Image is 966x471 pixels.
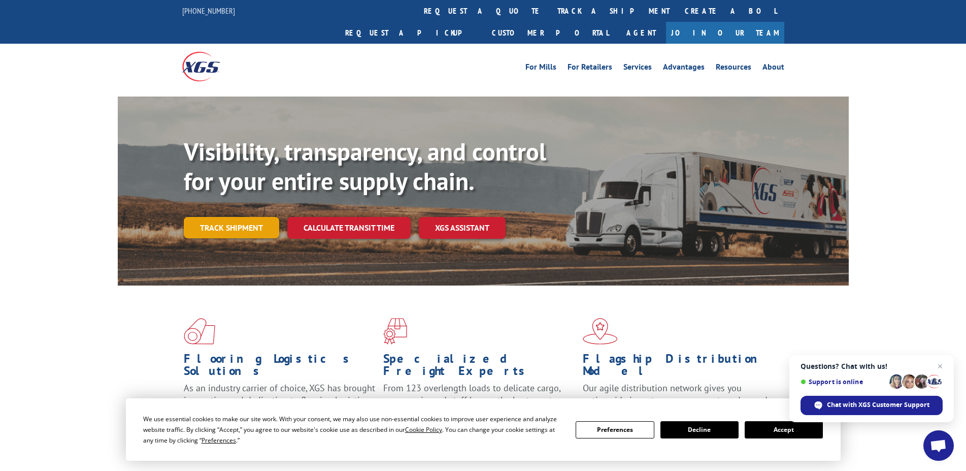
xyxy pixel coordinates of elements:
span: Chat with XGS Customer Support [827,400,929,410]
div: Chat with XGS Customer Support [801,396,943,415]
a: [PHONE_NUMBER] [182,6,235,16]
h1: Flooring Logistics Solutions [184,353,376,382]
span: Questions? Chat with us! [801,362,943,370]
span: Cookie Policy [405,425,442,434]
p: From 123 overlength loads to delicate cargo, our experienced staff knows the best way to move you... [383,382,575,427]
a: Advantages [663,63,705,74]
a: Track shipment [184,217,279,238]
div: We use essential cookies to make our site work. With your consent, we may also use non-essential ... [143,414,563,446]
div: Open chat [923,430,954,461]
span: Close chat [934,360,946,372]
a: For Retailers [568,63,612,74]
button: Accept [745,421,823,438]
span: Support is online [801,378,886,386]
a: Customer Portal [484,22,616,44]
a: XGS ASSISTANT [419,217,506,239]
a: Resources [716,63,751,74]
a: About [762,63,784,74]
img: xgs-icon-flagship-distribution-model-red [583,318,618,344]
button: Decline [660,421,739,438]
h1: Flagship Distribution Model [583,353,775,382]
h1: Specialized Freight Experts [383,353,575,382]
a: Agent [616,22,666,44]
span: As an industry carrier of choice, XGS has brought innovation and dedication to flooring logistics... [184,382,375,418]
a: Join Our Team [666,22,784,44]
span: Our agile distribution network gives you nationwide inventory management on demand. [583,382,770,406]
a: Request a pickup [338,22,484,44]
span: Preferences [202,436,236,445]
b: Visibility, transparency, and control for your entire supply chain. [184,136,546,197]
img: xgs-icon-focused-on-flooring-red [383,318,407,344]
div: Cookie Consent Prompt [126,398,841,461]
a: Calculate transit time [287,217,411,239]
img: xgs-icon-total-supply-chain-intelligence-red [184,318,215,344]
button: Preferences [576,421,654,438]
a: For Mills [525,63,556,74]
a: Services [623,63,652,74]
